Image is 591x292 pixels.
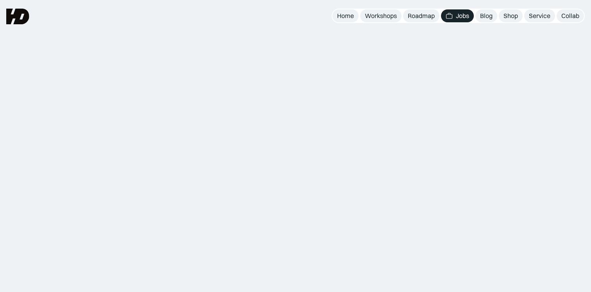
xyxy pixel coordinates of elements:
div: Home [337,12,354,20]
div: Workshops [365,12,397,20]
div: Shop [504,12,518,20]
a: Jobs [441,9,474,22]
div: Service [529,12,550,20]
a: Collab [557,9,584,22]
div: Collab [561,12,579,20]
div: Roadmap [408,12,435,20]
a: Roadmap [403,9,439,22]
div: Jobs [456,12,469,20]
a: Home [332,9,359,22]
a: Workshops [360,9,402,22]
a: Shop [499,9,523,22]
a: Service [524,9,555,22]
div: Blog [480,12,493,20]
a: Blog [475,9,497,22]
